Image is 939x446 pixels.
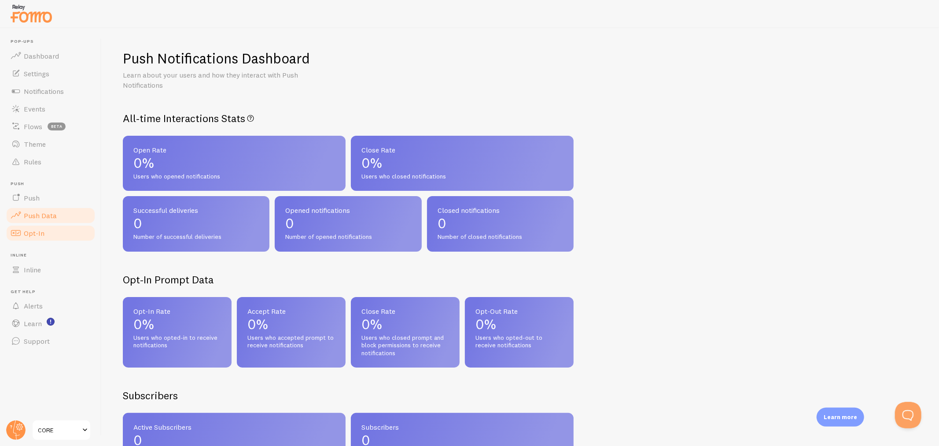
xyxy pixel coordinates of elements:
span: Number of successful deliveries [133,233,259,241]
a: CORE [32,420,91,441]
h2: Subscribers [123,389,178,402]
span: Notifications [24,87,64,96]
span: Users who closed prompt and block permissions to receive notifications [361,334,449,357]
span: Users who opened notifications [133,173,335,181]
span: Users who accepted prompt to receive notifications [247,334,335,349]
p: 0% [475,317,563,331]
div: Learn more [817,408,864,427]
span: Theme [24,140,46,149]
span: Push [11,181,96,187]
span: Users who opted-out to receive notifications [475,334,563,349]
img: fomo-relay-logo-orange.svg [9,2,53,25]
h2: Opt-In Prompt Data [123,273,574,286]
svg: <p>Watch New Feature Tutorials!</p> [47,318,55,326]
p: 0 [133,216,259,230]
iframe: Help Scout Beacon - Open [895,402,921,428]
span: Number of opened notifications [285,233,411,241]
span: Opt-In [24,229,44,238]
a: Opt-In [5,224,96,242]
a: Support [5,332,96,350]
span: Successful deliveries [133,207,259,214]
p: 0% [361,317,449,331]
a: Dashboard [5,47,96,65]
span: Opt-In Rate [133,308,221,315]
a: Events [5,100,96,118]
a: Push [5,189,96,207]
p: Learn about your users and how they interact with Push Notifications [123,70,334,90]
p: 0% [247,317,335,331]
a: Rules [5,153,96,171]
h1: Push Notifications Dashboard [123,49,310,67]
span: Opened notifications [285,207,411,214]
span: Active Subscribers [133,424,335,431]
a: Push Data [5,207,96,224]
span: Dashboard [24,52,59,60]
p: 0% [133,317,221,331]
span: Alerts [24,301,43,310]
span: Subscribers [361,424,563,431]
span: Inline [11,253,96,258]
span: Open Rate [133,146,335,153]
span: Pop-ups [11,39,96,45]
h2: All-time Interactions Stats [123,111,574,125]
p: 0% [361,156,563,170]
a: Theme [5,135,96,153]
span: Close Rate [361,146,563,153]
p: Learn more [824,413,857,421]
span: Push Data [24,211,57,220]
p: 0 [285,216,411,230]
span: Accept Rate [247,308,335,315]
span: Rules [24,157,41,166]
a: Alerts [5,297,96,315]
span: CORE [38,425,80,435]
a: Flows beta [5,118,96,135]
span: Users who opted-in to receive notifications [133,334,221,349]
a: Inline [5,261,96,279]
span: Inline [24,265,41,274]
span: Learn [24,319,42,328]
span: Support [24,337,50,346]
a: Notifications [5,82,96,100]
p: 0 [438,216,563,230]
span: Flows [24,122,42,131]
a: Settings [5,65,96,82]
span: Settings [24,69,49,78]
span: beta [48,123,66,130]
a: Learn [5,315,96,332]
span: Opt-Out Rate [475,308,563,315]
span: Get Help [11,289,96,295]
span: Closed notifications [438,207,563,214]
span: Events [24,104,45,113]
span: Users who closed notifications [361,173,563,181]
span: Close Rate [361,308,449,315]
span: Number of closed notifications [438,233,563,241]
p: 0% [133,156,335,170]
span: Push [24,193,40,202]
